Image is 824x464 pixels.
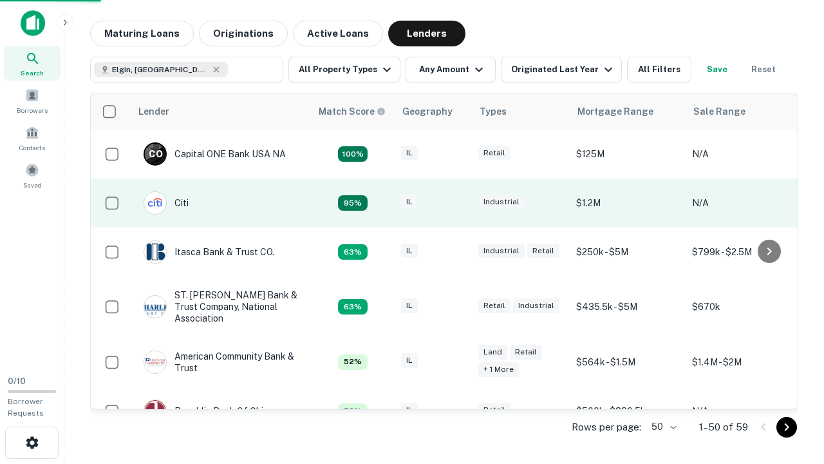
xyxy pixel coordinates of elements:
[144,191,189,215] div: Citi
[527,244,559,258] div: Retail
[401,403,418,418] div: IL
[144,296,166,318] img: picture
[338,299,368,314] div: Capitalize uses an advanced AI algorithm to match your search with the best lender. The match sco...
[4,158,61,193] a: Saved
[17,105,48,115] span: Borrowers
[478,298,510,313] div: Retail
[501,57,622,82] button: Originated Last Year
[478,146,510,160] div: Retail
[570,179,686,227] td: $1.2M
[21,10,45,36] img: capitalize-icon.png
[570,387,686,436] td: $500k - $880.5k
[311,93,395,130] th: Capitalize uses an advanced AI algorithm to match your search with the best lender. The match sco...
[112,64,209,75] span: Elgin, [GEOGRAPHIC_DATA], [GEOGRAPHIC_DATA]
[686,338,801,387] td: $1.4M - $2M
[338,354,368,370] div: Capitalize uses an advanced AI algorithm to match your search with the best lender. The match sco...
[388,21,465,46] button: Lenders
[510,345,542,360] div: Retail
[19,142,45,153] span: Contacts
[90,21,194,46] button: Maturing Loans
[478,195,525,209] div: Industrial
[693,104,745,119] div: Sale Range
[144,400,285,423] div: Republic Bank Of Chicago
[401,195,418,209] div: IL
[570,276,686,338] td: $435.5k - $5M
[338,146,368,162] div: Capitalize uses an advanced AI algorithm to match your search with the best lender. The match sco...
[4,121,61,155] a: Contacts
[478,403,510,418] div: Retail
[570,227,686,276] td: $250k - $5M
[144,400,166,422] img: picture
[760,361,824,423] iframe: Chat Widget
[338,403,368,419] div: Capitalize uses an advanced AI algorithm to match your search with the best lender. The match sco...
[480,104,507,119] div: Types
[570,130,686,179] td: $125M
[686,130,801,179] td: N/A
[138,104,169,119] div: Lender
[478,244,525,258] div: Industrial
[686,276,801,338] td: $670k
[401,244,418,258] div: IL
[699,420,748,435] p: 1–50 of 59
[23,180,42,190] span: Saved
[402,104,453,119] div: Geography
[572,420,641,435] p: Rows per page:
[319,104,383,119] h6: Match Score
[646,418,679,436] div: 50
[577,104,653,119] div: Mortgage Range
[686,227,801,276] td: $799k - $2.5M
[338,244,368,260] div: Capitalize uses an advanced AI algorithm to match your search with the best lender. The match sco...
[570,93,686,130] th: Mortgage Range
[406,57,496,82] button: Any Amount
[144,142,286,166] div: Capital ONE Bank USA NA
[144,241,166,263] img: picture
[293,21,383,46] button: Active Loans
[149,148,162,161] p: C O
[511,62,616,77] div: Originated Last Year
[8,376,26,386] span: 0 / 10
[199,21,288,46] button: Originations
[319,104,386,119] div: Capitalize uses an advanced AI algorithm to match your search with the best lender. The match sco...
[478,362,519,377] div: + 1 more
[395,93,472,130] th: Geography
[686,179,801,227] td: N/A
[627,57,691,82] button: All Filters
[401,298,418,313] div: IL
[288,57,400,82] button: All Property Types
[144,351,166,373] img: picture
[686,93,801,130] th: Sale Range
[338,195,368,211] div: Capitalize uses an advanced AI algorithm to match your search with the best lender. The match sco...
[4,46,61,81] a: Search
[8,397,44,418] span: Borrower Requests
[776,417,797,438] button: Go to next page
[401,353,418,368] div: IL
[144,240,274,264] div: Itasca Bank & Trust CO.
[144,351,298,374] div: American Community Bank & Trust
[144,192,166,214] img: picture
[131,93,311,130] th: Lender
[144,289,298,325] div: ST. [PERSON_NAME] Bank & Trust Company, National Association
[686,387,801,436] td: N/A
[697,57,738,82] button: Save your search to get updates of matches that match your search criteria.
[472,93,570,130] th: Types
[570,338,686,387] td: $564k - $1.5M
[513,298,559,313] div: Industrial
[21,68,44,78] span: Search
[401,146,418,160] div: IL
[743,57,784,82] button: Reset
[4,83,61,118] a: Borrowers
[478,345,507,360] div: Land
